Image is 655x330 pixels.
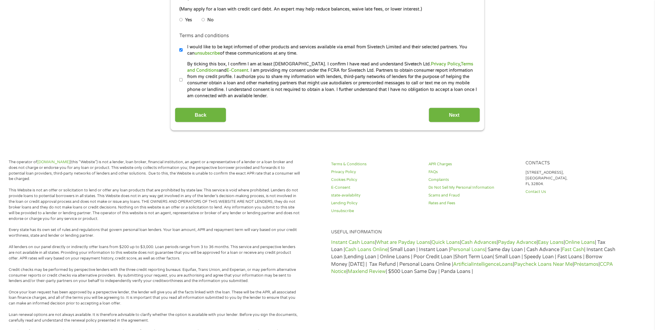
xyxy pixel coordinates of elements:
[183,44,477,57] label: I would like to be kept informed of other products and services available via email from Sivetech...
[331,200,421,206] a: Lending Policy
[331,239,616,275] p: | | | | | | | Tax Loan | | Small Loan | Instant Loan | | Same day Loan | Cash Advance | | Instant...
[428,169,518,175] a: FAQs
[428,185,518,190] a: Do Not Sell My Personal Information
[331,169,421,175] a: Privacy Policy
[9,159,300,182] p: The operator of (this “Website”) is not a lender, loan broker, financial institution, an agent or...
[227,68,248,73] a: E-Consent
[526,189,616,195] a: Contact Us
[175,108,226,122] input: Back
[376,239,430,245] a: What are Payday Loans
[538,239,564,245] a: Easy Loans
[565,239,595,245] a: Online Loans
[348,268,386,274] a: Maxlend Review
[9,187,300,221] p: This Website is not an offer or solicitation to lend or offer any loan products that are prohibit...
[331,177,421,183] a: Cookies Policy
[428,161,518,167] a: APR Charges
[453,261,472,267] a: Artificial
[526,160,616,166] h4: Contacts
[187,61,474,73] a: Terms and Conditions
[428,193,518,198] a: Scams and Fraud
[345,247,388,253] a: Cash Loans Online
[431,61,460,67] a: Privacy Policy
[195,51,220,56] a: unsubscribe
[331,193,421,198] a: state-availability
[499,261,513,267] a: Loans
[472,261,499,267] a: Intelligence
[183,61,477,99] label: By ticking this box, I confirm I am at least [DEMOGRAPHIC_DATA]. I confirm I have read and unders...
[461,239,497,245] a: Cash Advances
[574,261,599,267] a: Préstamos
[331,185,421,190] a: E-Consent
[429,108,480,122] input: Next
[562,247,584,253] a: Fast Cash
[431,239,460,245] a: Quick Loans
[9,227,300,238] p: Every state has its own set of rules and regulations that govern personal loan lenders. Your loan...
[428,200,518,206] a: Rates and Fees
[9,267,300,284] p: Credit checks may be performed by perspective lenders with the three credit reporting bureaus: Eq...
[331,239,375,245] a: Instant Cash Loans
[331,261,613,274] a: CCPA Notice
[514,261,573,267] a: Paycheck Loans Near Me
[428,177,518,183] a: Complaints
[37,160,70,164] a: [DOMAIN_NAME]
[9,312,300,324] p: Loan renewal options are not always available. It is therefore advisable to clarify whether the o...
[9,289,300,307] p: Once your loan request has been approved by a perspective lender, the lender will give you all th...
[9,244,300,261] p: All lenders on our panel directly or indirectly offer loans from $200 up to $3,000. Loan periods ...
[526,170,616,187] p: [STREET_ADDRESS], [GEOGRAPHIC_DATA], FL 32804.
[185,17,192,23] label: Yes
[179,6,476,13] div: (Many apply for a loan with credit card debt. An expert may help reduce balances, waive late fees...
[450,247,485,253] a: Personal Loans
[331,161,421,167] a: Terms & Conditions
[498,239,537,245] a: Payday Advance
[331,229,616,235] h4: Useful Information
[331,208,421,214] a: Unsubscribe
[179,33,229,39] label: Terms and conditions
[207,17,214,23] label: No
